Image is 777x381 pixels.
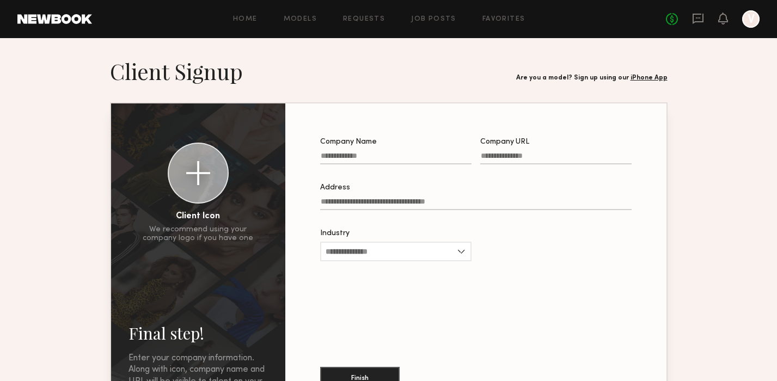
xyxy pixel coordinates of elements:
a: iPhone App [631,75,668,81]
div: Industry [320,230,472,237]
h1: Client Signup [110,58,243,85]
a: V [742,10,760,28]
div: Address [320,184,632,192]
a: Models [284,16,317,23]
a: Favorites [482,16,525,23]
a: Home [233,16,258,23]
input: Company URL [480,152,632,164]
h2: Final step! [129,322,268,344]
div: Client Icon [176,212,220,221]
div: We recommend using your company logo if you have one [143,225,253,243]
div: Company Name [320,138,472,146]
a: Requests [343,16,385,23]
input: Address [320,198,632,210]
div: Are you a model? Sign up using our [516,75,668,82]
a: Job Posts [411,16,456,23]
div: Company URL [480,138,632,146]
input: Company Name [320,152,472,164]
